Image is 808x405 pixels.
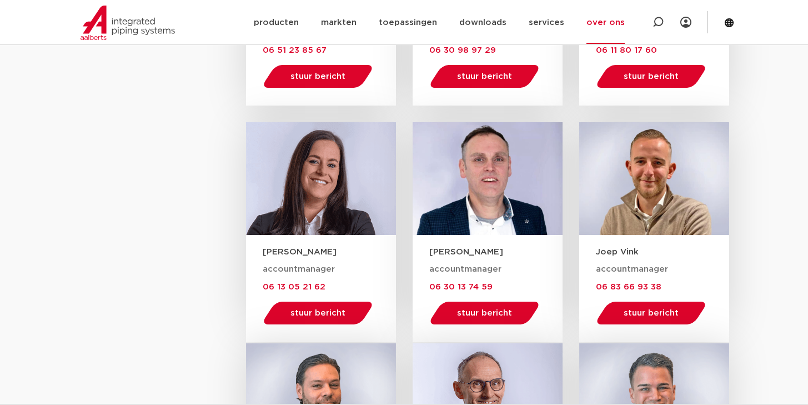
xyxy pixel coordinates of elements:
[254,1,299,44] a: producten
[429,246,563,258] h3: [PERSON_NAME]
[429,46,496,54] a: 06 30 98 97 29
[290,309,345,317] span: stuur bericht
[457,309,512,317] span: stuur bericht
[379,1,437,44] a: toepassingen
[429,282,493,291] a: 06 30 13 74 59
[263,46,327,54] a: 06 51 23 85 67
[459,1,506,44] a: downloads
[254,1,625,44] nav: Menu
[596,283,661,291] span: 06 83 66 93 38
[429,283,493,291] span: 06 30 13 74 59
[263,246,396,258] h3: [PERSON_NAME]
[429,265,501,273] span: accountmanager
[596,282,661,291] a: 06 83 66 93 38
[586,1,625,44] a: over ons
[457,72,512,81] span: stuur bericht
[596,265,668,273] span: accountmanager
[263,282,325,291] a: 06 13 05 21 62
[290,72,345,81] span: stuur bericht
[263,283,325,291] span: 06 13 05 21 62
[624,72,679,81] span: stuur bericht
[263,265,335,273] span: accountmanager
[321,1,357,44] a: markten
[596,246,729,258] h3: Joep Vink
[596,46,657,54] a: 06 11 80 17 60
[624,309,679,317] span: stuur bericht
[529,1,564,44] a: services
